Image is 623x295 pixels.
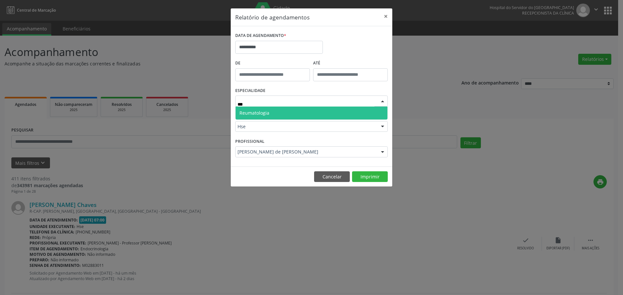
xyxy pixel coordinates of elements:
button: Imprimir [352,171,388,182]
label: DATA DE AGENDAMENTO [235,31,286,41]
h5: Relatório de agendamentos [235,13,310,21]
label: PROFISSIONAL [235,136,264,146]
label: ESPECIALIDADE [235,86,265,96]
span: [PERSON_NAME] de [PERSON_NAME] [238,149,374,155]
label: ATÉ [313,58,388,68]
button: Cancelar [314,171,350,182]
label: De [235,58,310,68]
button: Close [379,8,392,24]
span: Reumatologia [239,110,269,116]
span: Hse [238,123,374,130]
